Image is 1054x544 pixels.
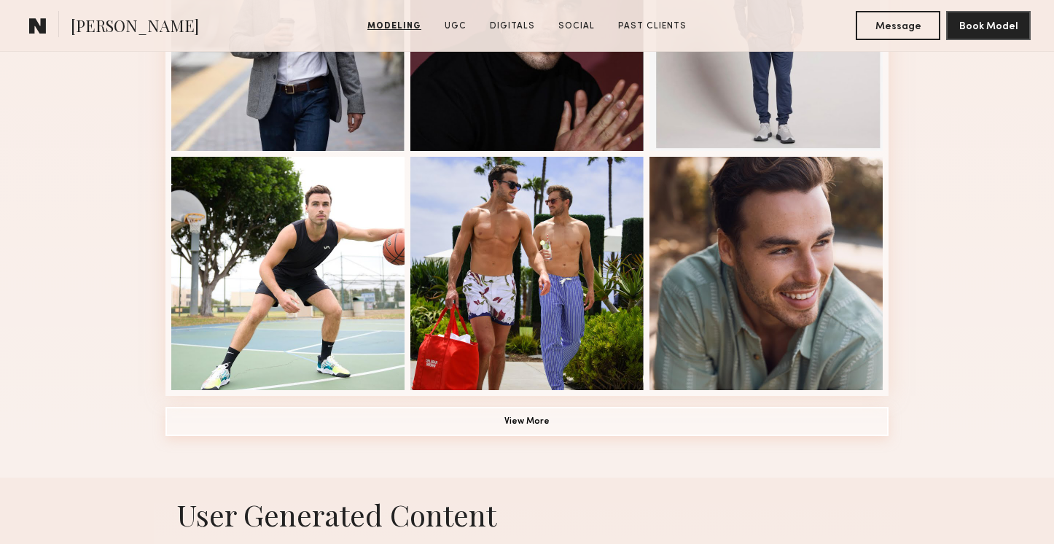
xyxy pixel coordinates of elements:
[439,20,472,33] a: UGC
[362,20,427,33] a: Modeling
[856,11,940,40] button: Message
[612,20,692,33] a: Past Clients
[553,20,601,33] a: Social
[946,19,1031,31] a: Book Model
[484,20,541,33] a: Digitals
[71,15,199,40] span: [PERSON_NAME]
[946,11,1031,40] button: Book Model
[165,407,889,436] button: View More
[154,495,900,534] h1: User Generated Content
